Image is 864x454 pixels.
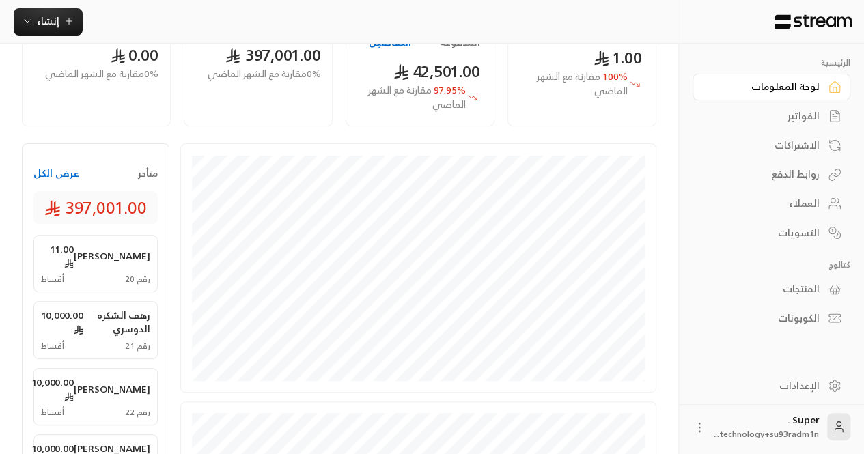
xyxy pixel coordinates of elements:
[714,427,819,441] span: technology+su93radm1n...
[368,81,466,113] span: مقارنة مع الشهر الماضي
[710,311,820,325] div: الكوبونات
[360,83,466,112] span: 97.95 %
[125,274,150,285] span: رقم 20
[693,161,850,188] a: روابط الدفع
[710,197,820,210] div: العملاء
[693,305,850,332] a: الكوبونات
[41,341,64,352] span: أقساط
[41,309,83,336] span: 10,000.00
[37,12,59,29] span: إنشاء
[33,167,79,180] button: عرض الكل
[693,372,850,399] a: الإعدادات
[125,407,150,418] span: رقم 22
[710,226,820,240] div: التسويات
[710,109,820,123] div: الفواتير
[111,41,159,69] span: 0.00
[537,68,628,99] span: مقارنة مع الشهر الماضي
[138,167,158,180] span: متأخر
[125,341,150,352] span: رقم 21
[693,190,850,217] a: العملاء
[74,382,150,396] span: [PERSON_NAME]
[41,274,64,285] span: أقساط
[83,309,150,336] span: رهف الشكره الدوسري
[693,57,850,68] p: الرئيسية
[773,14,853,29] img: Logo
[710,379,820,393] div: الإعدادات
[208,67,321,81] span: 0 % مقارنة مع الشهر الماضي
[693,103,850,130] a: الفواتير
[693,132,850,158] a: الاشتراكات
[594,44,642,72] span: 1.00
[693,276,850,302] a: المنتجات
[360,22,419,49] button: عرض التفاصيل
[31,375,74,403] span: 10,000.00
[41,242,74,270] span: 11.00
[714,413,819,440] div: Super .
[45,67,158,81] span: 0 % مقارنة مع الشهر الماضي
[522,70,627,98] span: 100 %
[74,249,150,263] span: [PERSON_NAME]
[44,197,147,218] span: 397,001.00
[710,80,820,94] div: لوحة المعلومات
[419,22,480,49] h2: المبالغ المدفوعة
[225,41,321,69] span: 397,001.00
[710,282,820,296] div: المنتجات
[693,259,850,270] p: كتالوج
[693,74,850,100] a: لوحة المعلومات
[14,8,83,36] button: إنشاء
[710,167,820,181] div: روابط الدفع
[693,219,850,246] a: التسويات
[710,139,820,152] div: الاشتراكات
[393,57,480,85] span: 42,501.00
[41,407,64,418] span: أقساط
